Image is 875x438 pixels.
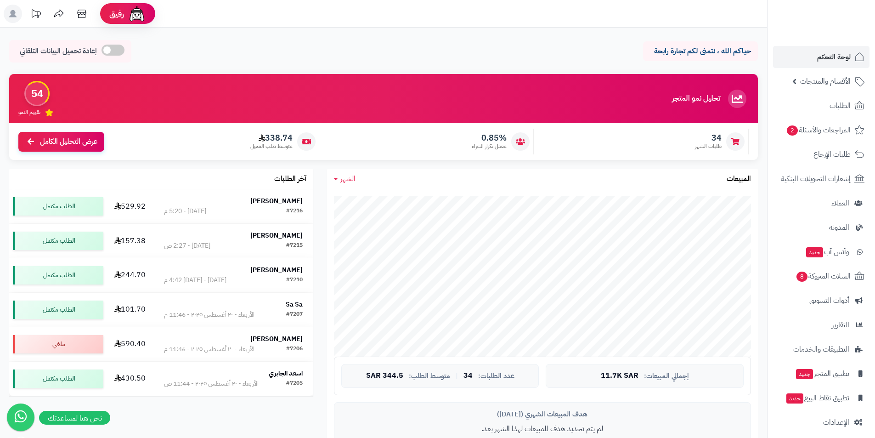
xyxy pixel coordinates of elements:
span: جديد [786,393,803,404]
span: تقييم النمو [18,108,40,116]
a: تطبيق نقاط البيعجديد [773,387,869,409]
div: [DATE] - [DATE] 4:42 م [164,276,226,285]
td: 590.40 [107,327,153,361]
strong: [PERSON_NAME] [250,334,303,344]
span: عدد الطلبات: [478,372,514,380]
span: رفيق [109,8,124,19]
td: 157.38 [107,224,153,258]
span: 338.74 [250,133,293,143]
div: ملغي [13,335,103,353]
a: التقارير [773,314,869,336]
div: [DATE] - 2:27 ص [164,241,210,250]
span: العملاء [831,197,849,210]
div: الطلب مكتمل [13,301,103,319]
strong: [PERSON_NAME] [250,231,303,240]
span: متوسط طلب العميل [250,142,293,150]
h3: آخر الطلبات [274,175,306,183]
strong: [PERSON_NAME] [250,196,303,206]
span: جديد [796,369,813,379]
h3: تحليل نمو المتجر [672,95,720,103]
h3: المبيعات [727,175,751,183]
div: الطلب مكتمل [13,266,103,284]
strong: اسعد الجابري [269,369,303,378]
span: تطبيق المتجر [795,367,849,380]
div: #7210 [286,276,303,285]
img: ai-face.png [128,5,146,23]
a: طلبات الإرجاع [773,143,869,165]
a: الطلبات [773,95,869,117]
p: لم يتم تحديد هدف للمبيعات لهذا الشهر بعد. [341,424,744,434]
a: التطبيقات والخدمات [773,338,869,360]
div: #7206 [286,345,303,354]
span: المدونة [829,221,849,234]
a: الإعدادات [773,411,869,433]
div: #7205 [286,379,303,388]
span: متوسط الطلب: [409,372,450,380]
div: الطلب مكتمل [13,197,103,216]
div: الطلب مكتمل [13,232,103,250]
span: إشعارات التحويلات البنكية [781,172,851,185]
span: المراجعات والأسئلة [786,124,851,137]
span: | [456,372,458,379]
span: إجمالي المبيعات: [644,372,689,380]
div: الطلب مكتمل [13,370,103,388]
a: لوحة التحكم [773,46,869,68]
strong: Sa Sa [286,300,303,309]
a: الشهر [334,174,356,184]
div: هدف المبيعات الشهري ([DATE]) [341,410,744,419]
td: 244.70 [107,258,153,292]
span: معدل تكرار الشراء [472,142,507,150]
div: #7215 [286,241,303,250]
span: السلات المتروكة [796,270,851,283]
span: طلبات الشهر [695,142,722,150]
span: 11.7K SAR [601,372,638,380]
span: لوحة التحكم [817,51,851,63]
span: التقارير [832,319,849,331]
span: الأقسام والمنتجات [800,75,851,88]
span: الشهر [340,173,356,184]
a: المدونة [773,216,869,239]
span: أدوات التسويق [809,294,849,307]
span: 34 [695,133,722,143]
span: عرض التحليل الكامل [40,137,97,147]
span: إعادة تحميل البيانات التلقائي [20,46,97,57]
td: 529.92 [107,189,153,223]
span: 8 [796,272,807,282]
a: تطبيق المتجرجديد [773,363,869,385]
strong: [PERSON_NAME] [250,265,303,275]
span: التطبيقات والخدمات [793,343,849,356]
span: جديد [806,247,823,257]
a: إشعارات التحويلات البنكية [773,168,869,190]
div: [DATE] - 5:20 م [164,207,206,216]
a: تحديثات المنصة [24,5,47,25]
span: 344.5 SAR [366,372,403,380]
div: #7216 [286,207,303,216]
td: 430.50 [107,362,153,396]
a: المراجعات والأسئلة2 [773,119,869,141]
div: الأربعاء - ٢٠ أغسطس ٢٠٢٥ - 11:46 م [164,345,254,354]
td: 101.70 [107,293,153,327]
a: العملاء [773,192,869,214]
a: أدوات التسويق [773,290,869,312]
span: 2 [787,125,798,136]
a: وآتس آبجديد [773,241,869,263]
p: حياكم الله ، نتمنى لكم تجارة رابحة [650,46,751,57]
div: #7207 [286,310,303,319]
span: 34 [463,372,473,380]
span: الطلبات [830,99,851,112]
a: السلات المتروكة8 [773,265,869,287]
span: 0.85% [472,133,507,143]
span: طلبات الإرجاع [813,148,851,161]
span: الإعدادات [823,416,849,429]
div: الأربعاء - ٢٠ أغسطس ٢٠٢٥ - 11:46 م [164,310,254,319]
div: الأربعاء - ٢٠ أغسطس ٢٠٢٥ - 11:44 ص [164,379,259,388]
span: وآتس آب [805,245,849,258]
span: تطبيق نقاط البيع [785,392,849,404]
a: عرض التحليل الكامل [18,132,104,152]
